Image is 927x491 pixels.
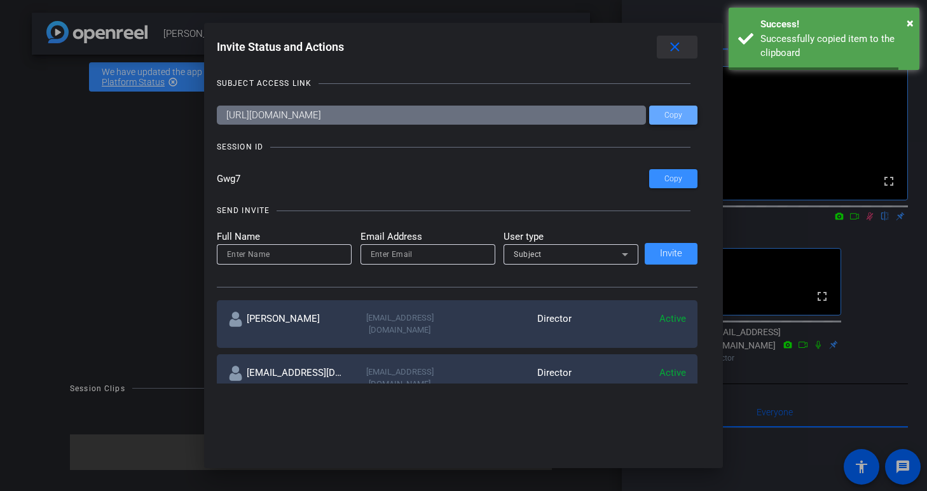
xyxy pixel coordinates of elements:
[217,77,698,90] openreel-title-line: SUBJECT ACCESS LINK
[649,106,697,125] button: Copy
[514,250,542,259] span: Subject
[457,366,572,391] div: Director
[217,141,263,153] div: SESSION ID
[217,77,312,90] div: SUBJECT ACCESS LINK
[217,36,698,59] div: Invite Status and Actions
[228,366,343,391] div: [EMAIL_ADDRESS][DOMAIN_NAME]
[343,366,457,391] div: [EMAIL_ADDRESS][DOMAIN_NAME]
[760,17,910,32] div: Success!
[907,13,914,32] button: Close
[217,204,698,217] openreel-title-line: SEND INVITE
[659,313,686,324] span: Active
[228,312,343,336] div: [PERSON_NAME]
[457,312,572,336] div: Director
[343,312,457,336] div: [EMAIL_ADDRESS][DOMAIN_NAME]
[659,367,686,378] span: Active
[360,230,495,244] mat-label: Email Address
[504,230,638,244] mat-label: User type
[371,247,485,262] input: Enter Email
[217,230,352,244] mat-label: Full Name
[649,169,697,188] button: Copy
[227,247,341,262] input: Enter Name
[760,32,910,60] div: Successfully copied item to the clipboard
[664,111,682,120] span: Copy
[667,39,683,55] mat-icon: close
[907,15,914,31] span: ×
[664,174,682,184] span: Copy
[217,204,270,217] div: SEND INVITE
[217,141,698,153] openreel-title-line: SESSION ID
